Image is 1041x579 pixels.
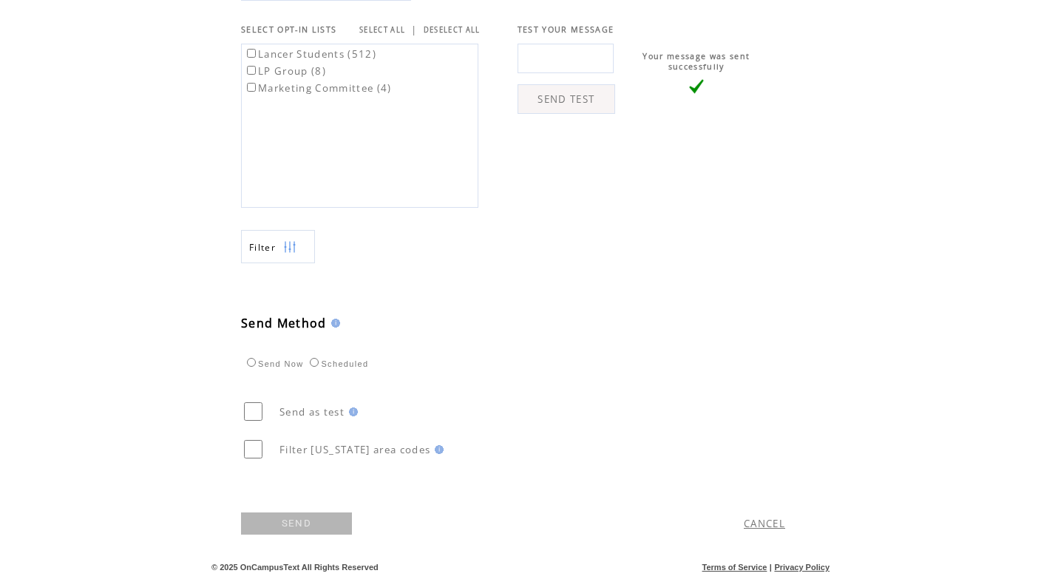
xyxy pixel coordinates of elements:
span: Your message was sent successfully [642,51,750,72]
img: help.gif [430,445,444,454]
span: | [411,23,417,36]
img: filters.png [283,231,296,264]
label: Marketing Committee (4) [244,81,392,95]
a: SEND TEST [518,84,615,114]
label: LP Group (8) [244,64,326,78]
img: help.gif [345,407,358,416]
span: © 2025 OnCampusText All Rights Reserved [211,563,379,572]
span: | [770,563,772,572]
a: Terms of Service [702,563,767,572]
img: vLarge.png [689,79,704,94]
a: Privacy Policy [774,563,830,572]
a: DESELECT ALL [424,25,481,35]
input: Send Now [247,358,256,367]
span: SELECT OPT-IN LISTS [241,24,336,35]
span: Filter [US_STATE] area codes [279,443,430,456]
span: TEST YOUR MESSAGE [518,24,614,35]
input: Lancer Students (512) [247,49,256,58]
label: Lancer Students (512) [244,47,376,61]
span: Send as test [279,405,345,419]
label: Send Now [243,359,303,368]
a: Filter [241,230,315,263]
input: Marketing Committee (4) [247,83,256,92]
img: help.gif [327,319,340,328]
a: SELECT ALL [359,25,405,35]
a: SEND [241,512,352,535]
a: CANCEL [744,517,785,530]
span: Send Method [241,315,327,331]
span: Show filters [249,241,276,254]
input: Scheduled [310,358,319,367]
label: Scheduled [306,359,368,368]
input: LP Group (8) [247,66,256,75]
